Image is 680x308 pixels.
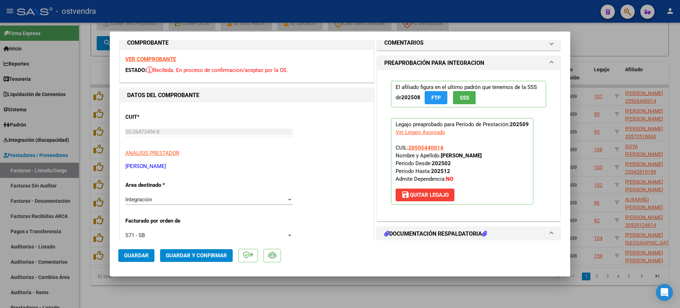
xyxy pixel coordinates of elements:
span: ANALISIS PRESTADOR [125,150,179,156]
span: Guardar y Confirmar [166,252,227,259]
span: Quitar Legajo [401,192,449,198]
button: Guardar y Confirmar [160,249,233,262]
div: PREAPROBACIÓN PARA INTEGRACION [377,70,560,221]
span: Recibida. En proceso de confirmacion/aceptac por la OS. [146,67,288,73]
strong: NO [446,176,453,182]
span: ESTADO: [125,67,146,73]
p: [PERSON_NAME] [125,162,368,170]
div: Open Intercom Messenger [656,284,673,301]
span: Integración [125,196,152,203]
button: SSS [453,91,476,104]
mat-expansion-panel-header: PREAPROBACIÓN PARA INTEGRACION [377,56,560,70]
mat-expansion-panel-header: DOCUMENTACIÓN RESPALDATORIA [377,227,560,241]
button: Quitar Legajo [396,189,454,201]
a: VER COMPROBANTE [125,56,176,62]
h1: COMENTARIOS [384,39,424,47]
strong: DATOS DEL COMPROBANTE [127,92,199,99]
strong: 202509 [510,121,529,128]
p: CUIT [125,113,198,121]
strong: [PERSON_NAME] [441,152,482,159]
strong: 202502 [432,160,451,167]
span: Guardar [124,252,149,259]
p: Legajo preaprobado para Período de Prestación: [391,118,533,205]
span: SSS [460,95,469,101]
span: FTP [431,95,441,101]
mat-expansion-panel-header: COMENTARIOS [377,36,560,50]
div: Ver Legajo Asociado [396,128,445,136]
button: FTP [425,91,447,104]
strong: 202508 [401,94,420,101]
p: El afiliado figura en el ultimo padrón que tenemos de la SSS de [391,81,546,107]
strong: COMPROBANTE [127,39,169,46]
p: Area destinado * [125,181,198,189]
p: Facturado por orden de [125,217,198,225]
span: 20505440014 [408,145,443,151]
span: CUIL: Nombre y Apellido: Período Desde: Período Hasta: Admite Dependencia: [396,145,482,182]
button: Guardar [118,249,154,262]
h1: PREAPROBACIÓN PARA INTEGRACION [384,59,484,67]
strong: 202512 [431,168,450,174]
span: S71 - SB [125,232,145,239]
h1: DOCUMENTACIÓN RESPALDATORIA [384,230,487,238]
mat-icon: save [401,190,410,199]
